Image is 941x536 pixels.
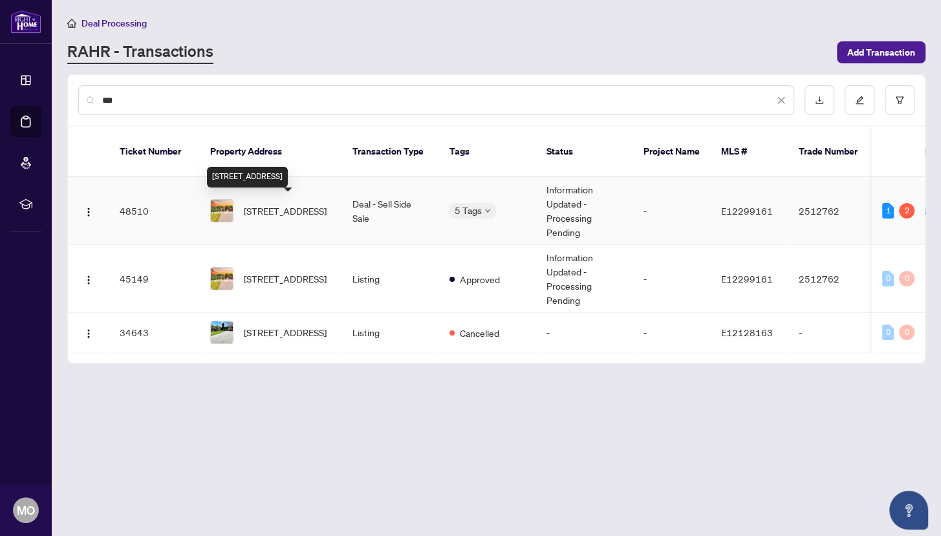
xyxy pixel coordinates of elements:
[788,245,879,313] td: 2512762
[211,200,233,222] img: thumbnail-img
[67,41,213,64] a: RAHR - Transactions
[342,245,439,313] td: Listing
[83,328,94,339] img: Logo
[342,127,439,177] th: Transaction Type
[899,203,914,219] div: 2
[845,85,874,115] button: edit
[78,200,99,221] button: Logo
[885,85,914,115] button: filter
[83,275,94,285] img: Logo
[882,203,894,219] div: 1
[460,272,500,286] span: Approved
[633,313,711,352] td: -
[882,325,894,340] div: 0
[721,205,773,217] span: E12299161
[109,245,200,313] td: 45149
[244,325,327,339] span: [STREET_ADDRESS]
[633,127,711,177] th: Project Name
[633,245,711,313] td: -
[342,177,439,245] td: Deal - Sell Side Sale
[847,42,915,63] span: Add Transaction
[244,272,327,286] span: [STREET_ADDRESS]
[788,177,879,245] td: 2512762
[460,326,499,340] span: Cancelled
[815,96,824,105] span: download
[899,271,914,286] div: 0
[855,96,864,105] span: edit
[207,167,288,188] div: [STREET_ADDRESS]
[83,207,94,217] img: Logo
[721,327,773,338] span: E12128163
[67,19,76,28] span: home
[244,204,327,218] span: [STREET_ADDRESS]
[536,313,633,352] td: -
[882,271,894,286] div: 0
[81,17,147,29] span: Deal Processing
[788,313,879,352] td: -
[211,268,233,290] img: thumbnail-img
[455,203,482,218] span: 5 Tags
[109,127,200,177] th: Ticket Number
[633,177,711,245] td: -
[536,177,633,245] td: Information Updated - Processing Pending
[17,501,35,519] span: MO
[536,127,633,177] th: Status
[109,177,200,245] td: 48510
[109,313,200,352] td: 34643
[788,127,879,177] th: Trade Number
[536,245,633,313] td: Information Updated - Processing Pending
[484,208,491,214] span: down
[439,127,536,177] th: Tags
[889,491,928,530] button: Open asap
[721,273,773,284] span: E12299161
[78,322,99,343] button: Logo
[805,85,834,115] button: download
[711,127,788,177] th: MLS #
[200,127,342,177] th: Property Address
[837,41,925,63] button: Add Transaction
[78,268,99,289] button: Logo
[895,96,904,105] span: filter
[777,96,786,105] span: close
[899,325,914,340] div: 0
[342,313,439,352] td: Listing
[10,10,41,34] img: logo
[211,321,233,343] img: thumbnail-img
